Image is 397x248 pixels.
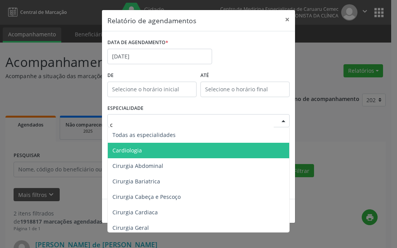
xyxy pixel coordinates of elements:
[112,147,142,154] span: Cardiologia
[110,117,274,132] input: Seleciona uma especialidade
[107,15,196,26] h5: Relatório de agendamentos
[107,70,197,82] label: De
[112,162,163,169] span: Cirurgia Abdominal
[200,82,290,97] input: Selecione o horário final
[112,224,149,231] span: Cirurgia Geral
[107,37,168,49] label: DATA DE AGENDAMENTO
[112,178,160,185] span: Cirurgia Bariatrica
[107,49,212,64] input: Selecione uma data ou intervalo
[112,193,181,200] span: Cirurgia Cabeça e Pescoço
[280,10,295,29] button: Close
[112,131,176,139] span: Todas as especialidades
[107,82,197,97] input: Selecione o horário inicial
[107,103,143,115] label: ESPECIALIDADE
[112,209,158,216] span: Cirurgia Cardiaca
[200,70,290,82] label: ATÉ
